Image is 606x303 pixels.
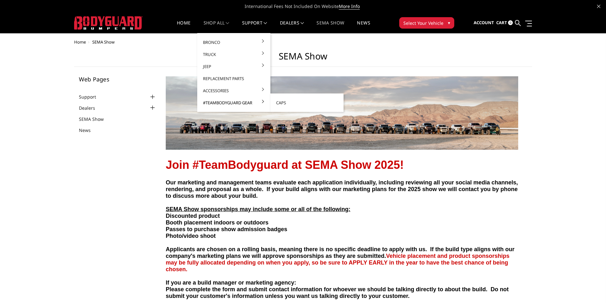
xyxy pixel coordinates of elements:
[273,97,341,109] a: Caps
[79,105,103,111] a: Dealers
[92,39,115,45] span: SEMA Show
[399,17,454,29] button: Select Your Vehicle
[235,259,266,265] strong: Vehicle Model:
[496,14,513,31] a: Cart 0
[403,20,443,26] span: Select Your Vehicle
[339,3,360,10] a: More Info
[74,51,532,67] h1: SEMA Show
[280,21,304,33] a: Dealers
[1,293,167,296] strong: Tell us more about the other parts of your build. Colors, paint, suspension, wheels, tires, light...
[74,39,86,45] a: Home
[474,20,494,25] span: Account
[200,60,268,72] a: Jeep
[200,48,268,60] a: Truck
[79,127,99,134] a: News
[74,16,143,30] img: BODYGUARD BUMPERS
[79,93,104,100] a: Support
[508,20,513,25] span: 0
[204,21,229,33] a: shop all
[448,19,450,26] span: ▾
[357,21,370,33] a: News
[200,72,268,85] a: Replacement Parts
[242,21,267,33] a: Support
[200,36,268,48] a: Bronco
[177,21,191,33] a: Home
[79,76,157,82] h5: Web Pages
[79,116,112,122] a: SEMA Show
[574,272,606,303] iframe: Chat Widget
[317,21,344,33] a: SEMA Show
[200,97,268,109] a: #TeamBodyguard Gear
[474,14,494,31] a: Account
[117,259,147,265] strong: Vehicle Make:
[496,20,507,25] span: Cart
[200,85,268,97] a: Accessories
